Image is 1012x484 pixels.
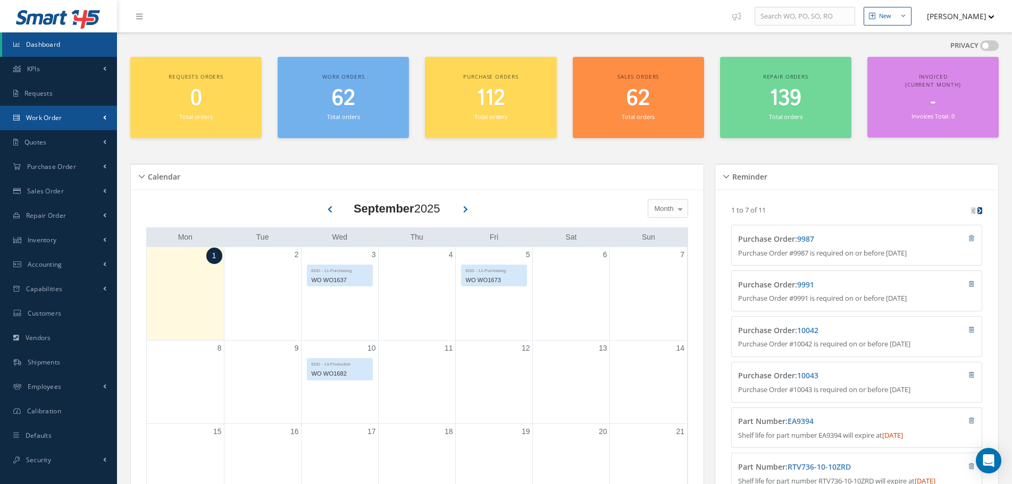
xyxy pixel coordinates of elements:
span: Shipments [28,358,61,367]
a: September 8, 2025 [215,341,224,356]
span: 112 [476,83,505,114]
div: EDD - 11-Purchasing [462,265,526,274]
a: September 18, 2025 [442,424,455,439]
span: Accounting [28,260,62,269]
span: Purchase orders [463,73,518,80]
span: 139 [770,83,801,114]
span: Customers [28,309,62,318]
a: September 6, 2025 [601,247,609,262]
a: RTV736-10-10ZRD [788,462,851,472]
h4: Purchase Order [738,235,911,244]
a: September 12, 2025 [520,341,532,356]
small: Total orders [769,113,802,121]
h5: Reminder [729,169,767,182]
span: Security [26,455,51,464]
td: September 10, 2025 [301,340,378,424]
a: September 14, 2025 [674,341,687,356]
a: Invoiced (Current Month) - Invoices Total: 0 [867,57,999,138]
span: Dashboard [26,40,61,49]
div: EDD - 11-Purchasing [307,265,372,274]
a: September 15, 2025 [211,424,224,439]
a: September 3, 2025 [370,247,378,262]
button: New [864,7,911,26]
td: September 4, 2025 [378,247,455,341]
h4: Purchase Order [738,281,911,290]
h5: Calendar [145,169,180,182]
span: Sales Order [27,186,64,196]
small: Total orders [327,113,360,121]
span: [DATE] [882,430,903,440]
span: (Current Month) [905,81,961,88]
div: WO WO1637 [307,274,372,286]
small: Total orders [474,113,507,121]
span: 62 [332,83,355,114]
a: Monday [176,231,195,244]
h4: Part Number [738,417,911,426]
span: Work Order [26,113,62,122]
a: September 17, 2025 [365,424,378,439]
div: 2025 [354,200,440,217]
a: 9991 [797,279,814,290]
p: Purchase Order #9991 is required on or before [DATE] [738,293,975,304]
a: EA9394 [788,416,814,426]
span: : [785,462,851,472]
a: September 4, 2025 [447,247,455,262]
button: [PERSON_NAME] [917,6,994,27]
a: 10043 [797,370,818,380]
a: Work orders 62 Total orders [278,57,409,138]
td: September 7, 2025 [609,247,687,341]
a: September 19, 2025 [520,424,532,439]
td: September 5, 2025 [455,247,532,341]
p: Purchase Order #10043 is required on or before [DATE] [738,385,975,395]
span: Defaults [26,431,52,440]
a: Wednesday [330,231,349,244]
span: Inventory [28,235,57,244]
h4: Part Number [738,463,911,472]
a: Purchase orders 112 Total orders [425,57,556,138]
a: September 7, 2025 [678,247,687,262]
span: Invoiced [919,73,948,80]
td: September 14, 2025 [609,340,687,424]
span: Repair orders [763,73,808,80]
span: Employees [28,382,62,391]
a: September 5, 2025 [524,247,532,262]
span: : [795,370,818,380]
a: September 11, 2025 [442,341,455,356]
td: September 11, 2025 [378,340,455,424]
a: Requests orders 0 Total orders [130,57,262,138]
a: September 1, 2025 [206,248,222,264]
td: September 3, 2025 [301,247,378,341]
p: Purchase Order #9987 is required on or before [DATE] [738,248,975,259]
span: Repair Order [26,211,66,220]
p: Shelf life for part number EA9394 will expire at [738,430,975,441]
b: September [354,202,414,215]
a: September 9, 2025 [292,341,301,356]
td: September 1, 2025 [147,247,224,341]
span: Calibration [27,406,61,415]
a: 9987 [797,234,814,244]
span: Work orders [322,73,364,80]
span: Month [652,203,674,214]
span: Requests [24,89,53,98]
span: : [795,279,814,290]
a: Saturday [564,231,579,244]
small: Invoices Total: 0 [911,112,954,120]
a: Dashboard [2,32,117,57]
span: Requests orders [169,73,223,80]
span: - [931,92,935,113]
span: : [795,325,818,335]
a: Repair orders 139 Total orders [720,57,851,138]
input: Search WO, PO, SO, RO [755,7,855,26]
h4: Purchase Order [738,326,911,335]
small: Total orders [179,113,212,121]
span: Sales orders [617,73,659,80]
a: September 10, 2025 [365,341,378,356]
a: Tuesday [254,231,271,244]
span: Capabilities [26,284,63,293]
div: New [879,12,891,21]
a: Sales orders 62 Total orders [573,57,704,138]
a: September 21, 2025 [674,424,687,439]
a: Thursday [408,231,425,244]
div: Open Intercom Messenger [976,448,1001,473]
p: Purchase Order #10042 is required on or before [DATE] [738,339,975,350]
